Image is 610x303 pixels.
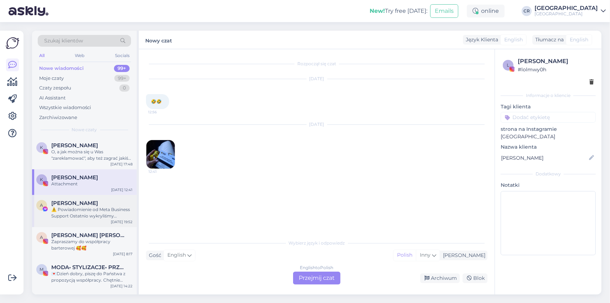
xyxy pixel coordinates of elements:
[501,112,596,123] input: Dodać etykietę
[467,5,505,17] div: online
[44,37,83,45] span: Szukaj klientów
[501,125,596,133] p: strona na Instagramie
[51,200,98,206] span: Akiba Benedict
[51,238,132,251] div: Zapraszamy do współpracy barterowej 🥰🥰
[148,109,175,115] span: 12:56
[501,92,596,99] div: Informacje o kliencie
[51,271,132,283] div: 💌Dzień dobry, piszę do Państwa z propozycją współpracy. Chętnie odwiedziłabym Państwa hotel z rod...
[518,57,594,66] div: [PERSON_NAME]
[114,75,130,82] div: 99+
[430,4,458,18] button: Emails
[51,206,132,219] div: ⚠️ Powiadomienie od Meta Business Support Ostatnio wykryliśmy nietypową aktywność na Twoim koncie...
[532,36,564,43] div: Tłumacz na
[167,251,186,259] span: English
[535,5,606,17] a: [GEOGRAPHIC_DATA][GEOGRAPHIC_DATA]
[420,273,460,283] div: Archiwum
[146,140,175,169] img: attachment
[40,267,44,272] span: M
[146,240,488,246] div: Wybierz język i odpowiedz
[111,187,132,192] div: [DATE] 12:41
[501,143,596,151] p: Nazwa klienta
[39,75,64,82] div: Moje czaty
[518,66,594,73] div: # lolmwy0h
[51,264,125,271] span: MODA• STYLIZACJE• PRZEGLĄDY KOLEKCJI
[522,6,532,16] div: CR
[535,5,598,11] div: [GEOGRAPHIC_DATA]
[51,174,98,181] span: Kasia Lebiecka
[501,181,596,189] p: Notatki
[39,114,77,121] div: Zarchiwizowane
[113,251,132,257] div: [DATE] 8:17
[463,36,498,43] div: Język Klienta
[145,35,172,45] label: Nowy czat
[40,202,43,208] span: A
[501,154,588,162] input: Dodaj nazwę
[501,133,596,140] p: [GEOGRAPHIC_DATA]
[146,61,488,67] div: Rozpoczął się czat
[114,65,130,72] div: 99+
[293,272,340,284] div: Przejmij czat
[146,252,161,259] div: Gość
[74,51,86,60] div: Web
[114,51,131,60] div: Socials
[119,84,130,92] div: 0
[39,94,66,102] div: AI Assistant
[146,121,488,128] div: [DATE]
[501,171,596,177] div: Dodatkowy
[51,142,98,149] span: Karolina Wołczyńska
[110,283,132,289] div: [DATE] 14:22
[146,76,488,82] div: [DATE]
[40,177,43,182] span: K
[51,181,132,187] div: Attachment
[420,252,431,258] span: Inny
[39,84,71,92] div: Czaty zespołu
[40,145,43,150] span: K
[370,7,385,14] b: New!
[393,250,416,261] div: Polish
[300,265,334,271] div: English to Polish
[535,11,598,17] div: [GEOGRAPHIC_DATA]
[570,36,588,43] span: English
[6,36,19,50] img: Askly Logo
[148,169,175,174] span: 12:41
[370,7,427,15] div: Try free [DATE]:
[501,103,596,111] p: Tagi klienta
[38,51,46,60] div: All
[39,65,84,72] div: Nowe wiadomości
[110,161,132,167] div: [DATE] 17:48
[111,219,132,225] div: [DATE] 19:52
[40,235,43,240] span: A
[507,62,510,68] span: l
[463,273,488,283] div: Blok
[72,127,97,133] span: Nowe czaty
[51,232,125,238] span: Anna Żukowska Ewa Adamczewska BLIŹNIACZKI • Bóg • rodzina • dom
[504,36,523,43] span: English
[440,252,485,259] div: [PERSON_NAME]
[39,104,91,111] div: Wszystkie wiadomości
[51,149,132,161] div: O, a jak można się u Was "zareklamować", aby też zagrać jakiś klimatyczny koncercik?😎
[151,99,162,104] span: 🤣🤣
